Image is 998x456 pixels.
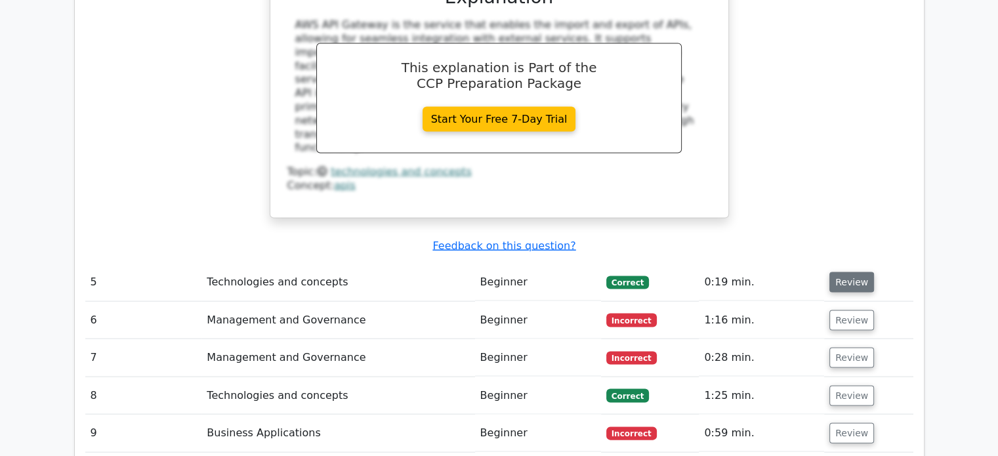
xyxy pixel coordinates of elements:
[475,302,601,339] td: Beginner
[475,339,601,377] td: Beginner
[331,165,471,178] a: technologies and concepts
[287,165,711,179] div: Topic:
[85,339,202,377] td: 7
[699,415,824,452] td: 0:59 min.
[829,272,874,293] button: Review
[699,339,824,377] td: 0:28 min.
[201,415,474,452] td: Business Applications
[334,179,356,192] a: apis
[606,427,657,440] span: Incorrect
[829,423,874,444] button: Review
[287,179,711,193] div: Concept:
[475,377,601,415] td: Beginner
[201,302,474,339] td: Management and Governance
[201,377,474,415] td: Technologies and concepts
[201,339,474,377] td: Management and Governance
[829,386,874,406] button: Review
[606,276,649,289] span: Correct
[85,264,202,301] td: 5
[85,415,202,452] td: 9
[606,352,657,365] span: Incorrect
[699,302,824,339] td: 1:16 min.
[85,302,202,339] td: 6
[295,18,703,155] div: AWS API Gateway is the service that enables the import and export of APIs, allowing for seamless ...
[829,348,874,368] button: Review
[423,107,576,132] a: Start Your Free 7-Day Trial
[201,264,474,301] td: Technologies and concepts
[432,239,575,252] a: Feedback on this question?
[699,377,824,415] td: 1:25 min.
[606,314,657,327] span: Incorrect
[475,415,601,452] td: Beginner
[85,377,202,415] td: 8
[475,264,601,301] td: Beginner
[829,310,874,331] button: Review
[699,264,824,301] td: 0:19 min.
[606,389,649,402] span: Correct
